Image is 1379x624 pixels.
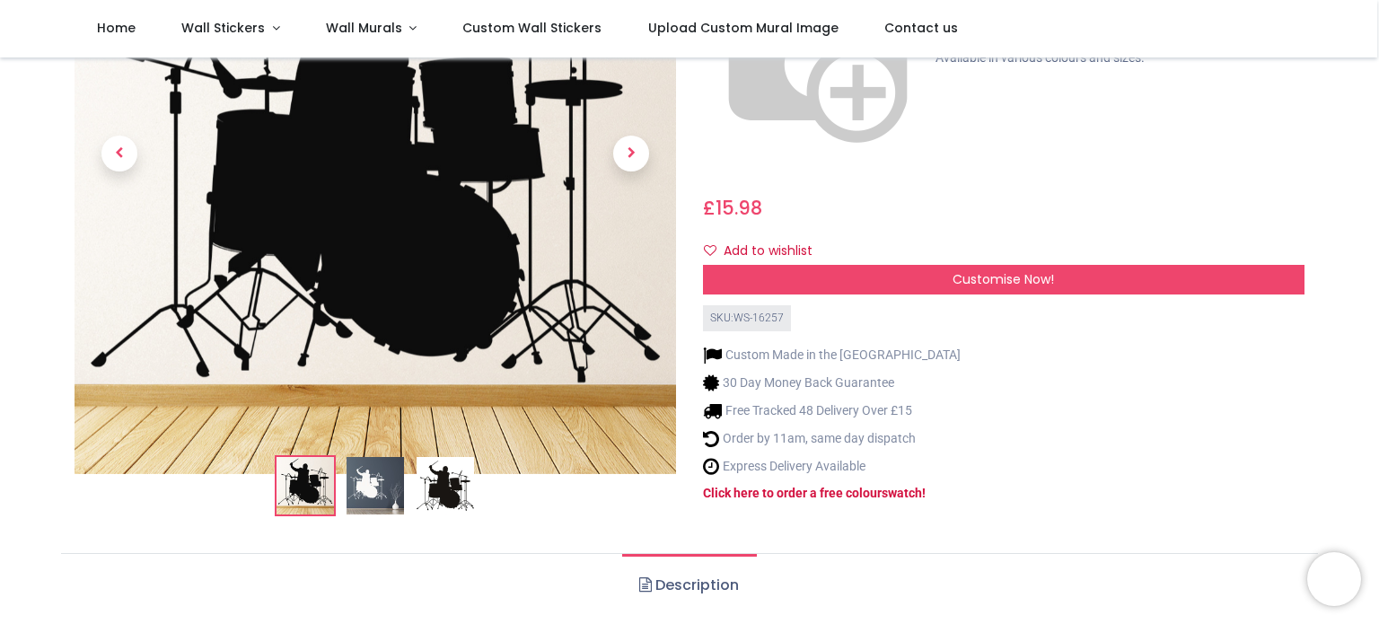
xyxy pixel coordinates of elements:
[703,486,882,500] a: Click here to order a free colour
[882,486,922,500] a: swatch
[703,195,762,221] span: £
[703,374,961,392] li: 30 Day Money Back Guarantee
[417,458,474,515] img: WS-16257-03
[613,136,649,171] span: Next
[326,19,402,37] span: Wall Murals
[97,19,136,37] span: Home
[703,236,828,267] button: Add to wishlistAdd to wishlist
[703,457,961,476] li: Express Delivery Available
[953,270,1054,288] span: Customise Now!
[922,486,926,500] a: !
[703,429,961,448] li: Order by 11am, same day dispatch
[703,305,791,331] div: SKU: WS-16257
[181,19,265,37] span: Wall Stickers
[1307,552,1361,606] iframe: Brevo live chat
[884,19,958,37] span: Contact us
[277,458,334,515] img: Drummer Drum Set Wall Sticker
[716,195,762,221] span: 15.98
[347,458,404,515] img: WS-16257-02
[101,136,137,171] span: Previous
[622,554,756,617] a: Description
[703,401,961,420] li: Free Tracked 48 Delivery Over £15
[648,19,839,37] span: Upload Custom Mural Image
[703,346,961,365] li: Custom Made in the [GEOGRAPHIC_DATA]
[704,244,716,257] i: Add to wishlist
[462,19,602,37] span: Custom Wall Stickers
